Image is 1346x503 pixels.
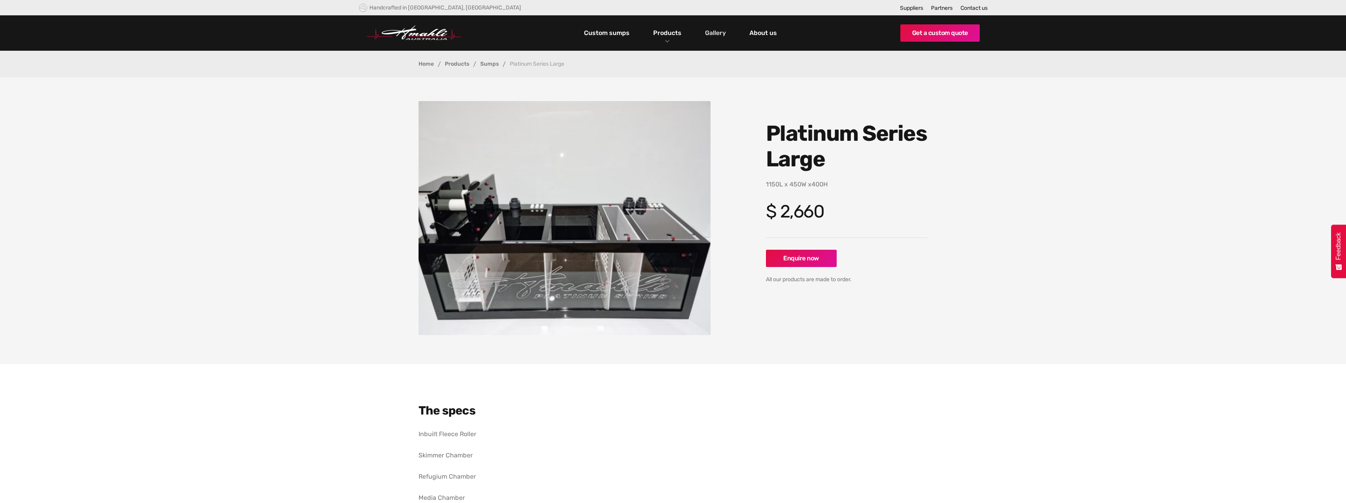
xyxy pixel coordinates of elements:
[419,429,549,439] p: Inbuilt Fleece Roller
[647,15,687,51] div: Products
[766,201,928,222] h4: $ 2,660
[766,121,928,172] h1: Platinum Series Large
[766,180,928,189] p: 1150L x 450W x400H
[445,61,469,67] a: Products
[419,101,711,335] a: open lightbox
[367,26,461,41] img: Hmahli Australia Logo
[651,27,683,39] a: Products
[367,26,461,41] a: home
[1331,225,1346,278] button: Feedback - Show survey
[766,250,837,267] a: Enquire now
[900,5,923,11] a: Suppliers
[703,26,728,40] a: Gallery
[419,101,711,335] img: Platinum Series Large
[369,4,521,11] div: Handcrafted in [GEOGRAPHIC_DATA], [GEOGRAPHIC_DATA]
[747,26,779,40] a: About us
[900,24,980,42] a: Get a custom quote
[931,5,953,11] a: Partners
[419,493,549,503] p: Media Chamber
[766,275,928,284] div: All our products are made to order.
[582,26,632,40] a: Custom sumps
[510,61,564,67] div: Platinum Series Large
[419,451,549,460] p: Skimmer Chamber
[419,472,549,481] p: Refugium Chamber
[960,5,988,11] a: Contact us
[480,61,499,67] a: Sumps
[419,404,537,418] h3: The specs
[1335,232,1342,260] span: Feedback
[419,61,434,67] a: Home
